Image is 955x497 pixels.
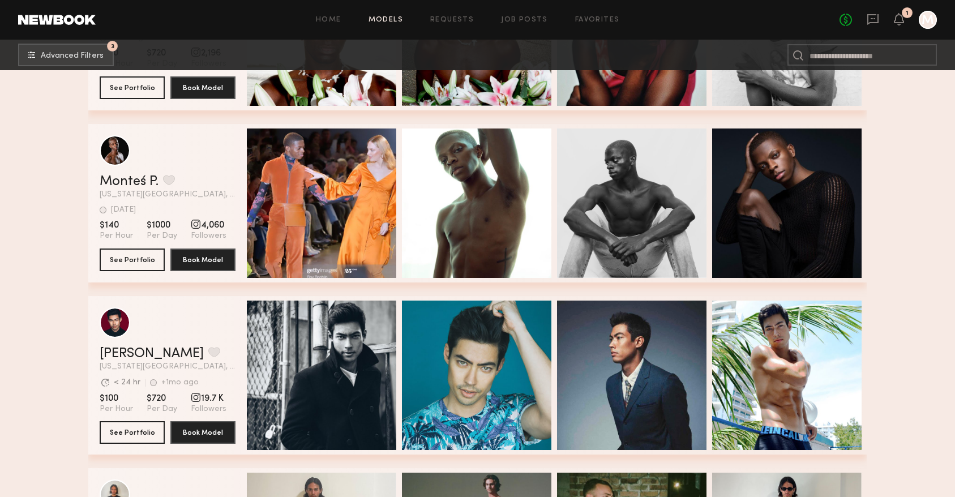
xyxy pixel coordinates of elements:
span: 3 [111,44,114,49]
button: See Portfolio [100,421,165,444]
a: Monteś P. [100,175,159,188]
div: +1mo ago [161,379,199,387]
button: See Portfolio [100,76,165,99]
button: Book Model [170,249,235,271]
a: M [919,11,937,29]
a: [PERSON_NAME] [100,347,204,361]
button: See Portfolio [100,249,165,271]
span: Per Hour [100,404,133,414]
a: Home [316,16,341,24]
a: Job Posts [501,16,548,24]
span: Per Hour [100,231,133,241]
span: $720 [147,393,177,404]
a: Favorites [575,16,620,24]
span: $1000 [147,220,177,231]
span: [US_STATE][GEOGRAPHIC_DATA], [GEOGRAPHIC_DATA] [100,363,235,371]
button: 3Advanced Filters [18,44,114,66]
button: Book Model [170,76,235,99]
span: Followers [191,404,226,414]
span: Followers [191,231,226,241]
button: Book Model [170,421,235,444]
span: $100 [100,393,133,404]
span: Advanced Filters [41,52,104,60]
span: $140 [100,220,133,231]
div: [DATE] [111,206,136,214]
a: Models [369,16,403,24]
span: [US_STATE][GEOGRAPHIC_DATA], [GEOGRAPHIC_DATA] [100,191,235,199]
span: 19.7 K [191,393,226,404]
div: < 24 hr [114,379,140,387]
div: 1 [906,10,909,16]
span: Per Day [147,231,177,241]
span: Per Day [147,404,177,414]
span: 4,060 [191,220,226,231]
a: Requests [430,16,474,24]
